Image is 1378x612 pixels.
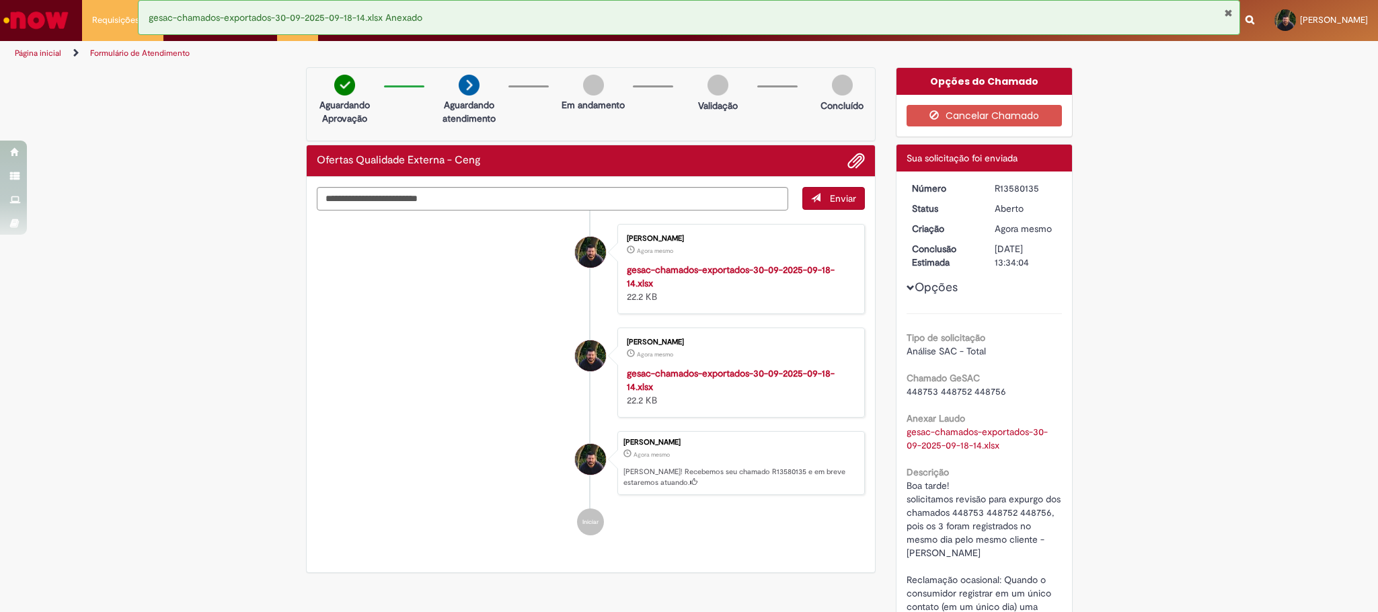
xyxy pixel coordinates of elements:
div: [PERSON_NAME] [627,338,851,346]
img: img-circle-grey.png [583,75,604,95]
p: Aguardando Aprovação [312,98,377,125]
ul: Histórico de tíquete [317,211,866,549]
div: [DATE] 13:34:04 [995,242,1057,269]
div: Deividson Ferreira Da Costa [575,444,606,475]
div: 22.2 KB [627,263,851,303]
div: Deividson Ferreira Da Costa [575,237,606,268]
time: 30/09/2025 09:33:54 [637,350,673,358]
span: Sua solicitação foi enviada [907,152,1018,164]
time: 30/09/2025 09:33:58 [637,247,673,255]
time: 30/09/2025 09:33:59 [995,223,1052,235]
b: Descrição [907,466,949,478]
p: Concluído [820,99,864,112]
dt: Status [902,202,985,215]
b: Chamado GeSAC [907,372,980,384]
p: [PERSON_NAME]! Recebemos seu chamado R13580135 e em breve estaremos atuando. [623,467,857,488]
img: img-circle-grey.png [832,75,853,95]
a: Página inicial [15,48,61,59]
span: Agora mesmo [637,247,673,255]
div: 22.2 KB [627,367,851,407]
p: Aguardando atendimento [436,98,502,125]
a: Formulário de Atendimento [90,48,190,59]
ul: Trilhas de página [10,41,909,66]
img: ServiceNow [1,7,71,34]
a: Download de gesac-chamados-exportados-30-09-2025-09-18-14.xlsx [907,426,1048,451]
div: 30/09/2025 09:33:59 [995,222,1057,235]
li: Deividson Ferreira Da Costa [317,431,866,496]
button: Cancelar Chamado [907,105,1062,126]
button: Fechar Notificação [1224,7,1233,18]
dt: Conclusão Estimada [902,242,985,269]
div: [PERSON_NAME] [627,235,851,243]
p: Em andamento [562,98,625,112]
span: Enviar [830,192,856,204]
span: Análise SAC - Total [907,345,986,357]
a: gesac-chamados-exportados-30-09-2025-09-18-14.xlsx [627,367,835,393]
dt: Número [902,182,985,195]
b: Anexar Laudo [907,412,965,424]
div: Aberto [995,202,1057,215]
a: gesac-chamados-exportados-30-09-2025-09-18-14.xlsx [627,264,835,289]
span: Agora mesmo [995,223,1052,235]
div: R13580135 [995,182,1057,195]
span: gesac-chamados-exportados-30-09-2025-09-18-14.xlsx Anexado [149,11,422,24]
div: Opções do Chamado [896,68,1072,95]
b: Tipo de solicitação [907,332,985,344]
span: Agora mesmo [634,451,670,459]
div: Deividson Ferreira Da Costa [575,340,606,371]
button: Enviar [802,187,865,210]
p: Validação [698,99,738,112]
button: Adicionar anexos [847,152,865,169]
span: [PERSON_NAME] [1300,14,1368,26]
img: arrow-next.png [459,75,480,95]
textarea: Digite sua mensagem aqui... [317,187,789,211]
h2: Ofertas Qualidade Externa - Ceng Histórico de tíquete [317,155,481,167]
span: Agora mesmo [637,350,673,358]
div: [PERSON_NAME] [623,438,857,447]
img: check-circle-green.png [334,75,355,95]
dt: Criação [902,222,985,235]
img: img-circle-grey.png [707,75,728,95]
time: 30/09/2025 09:33:59 [634,451,670,459]
span: Requisições [92,13,139,27]
span: 448753 448752 448756 [907,385,1006,397]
